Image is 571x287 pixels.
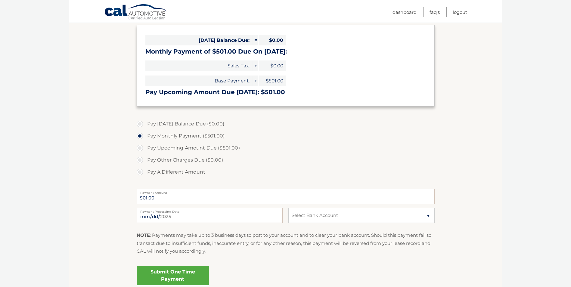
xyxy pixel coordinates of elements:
span: + [252,76,258,86]
label: Pay Other Charges Due ($0.00) [137,154,435,166]
h3: Monthly Payment of $501.00 Due On [DATE]: [145,48,426,55]
span: + [252,60,258,71]
span: $0.00 [259,60,286,71]
label: Pay Upcoming Amount Due ($501.00) [137,142,435,154]
span: Base Payment: [145,76,252,86]
span: $501.00 [259,76,286,86]
a: Logout [453,7,467,17]
label: Payment Amount [137,189,435,194]
input: Payment Date [137,208,283,223]
a: Submit One Time Payment [137,266,209,285]
a: FAQ's [430,7,440,17]
span: Sales Tax: [145,60,252,71]
span: = [252,35,258,45]
h3: Pay Upcoming Amount Due [DATE]: $501.00 [145,88,426,96]
p: : Payments may take up to 3 business days to post to your account and to clear your bank account.... [137,231,435,255]
label: Pay A Different Amount [137,166,435,178]
span: [DATE] Balance Due: [145,35,252,45]
label: Pay [DATE] Balance Due ($0.00) [137,118,435,130]
input: Payment Amount [137,189,435,204]
label: Payment Processing Date [137,208,283,213]
a: Cal Automotive [104,4,167,21]
a: Dashboard [393,7,417,17]
strong: NOTE [137,232,150,238]
label: Pay Monthly Payment ($501.00) [137,130,435,142]
span: $0.00 [259,35,286,45]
